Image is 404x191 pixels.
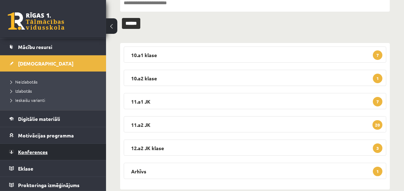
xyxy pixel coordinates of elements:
legend: Arhīvs [124,163,386,179]
legend: 11.a2 JK [124,116,386,133]
span: Digitālie materiāli [18,116,60,122]
span: Motivācijas programma [18,132,74,138]
span: Eklase [18,165,33,172]
span: 7 [373,50,382,60]
a: Neizlabotās [11,79,99,85]
a: Motivācijas programma [9,127,97,143]
a: Konferences [9,144,97,160]
span: Konferences [18,149,48,155]
span: Mācību resursi [18,44,52,50]
a: Mācību resursi [9,39,97,55]
span: 7 [373,97,382,106]
span: 1 [373,167,382,176]
a: Digitālie materiāli [9,111,97,127]
span: Neizlabotās [11,79,37,85]
legend: 10.a2 klase [124,70,386,86]
a: Eklase [9,160,97,177]
span: 3 [373,143,382,153]
a: Ieskaišu varianti [11,97,99,103]
span: Proktoringa izmēģinājums [18,182,80,188]
span: 20 [373,120,382,130]
span: [DEMOGRAPHIC_DATA] [18,60,74,67]
legend: 12.a2 JK klase [124,140,386,156]
span: Ieskaišu varianti [11,97,45,103]
legend: 10.a1 klase [124,47,386,63]
a: Izlabotās [11,88,99,94]
legend: 11.a1 JK [124,93,386,109]
a: [DEMOGRAPHIC_DATA] [9,55,97,72]
span: 1 [373,74,382,83]
span: Izlabotās [11,88,32,94]
a: Rīgas 1. Tālmācības vidusskola [8,12,64,30]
